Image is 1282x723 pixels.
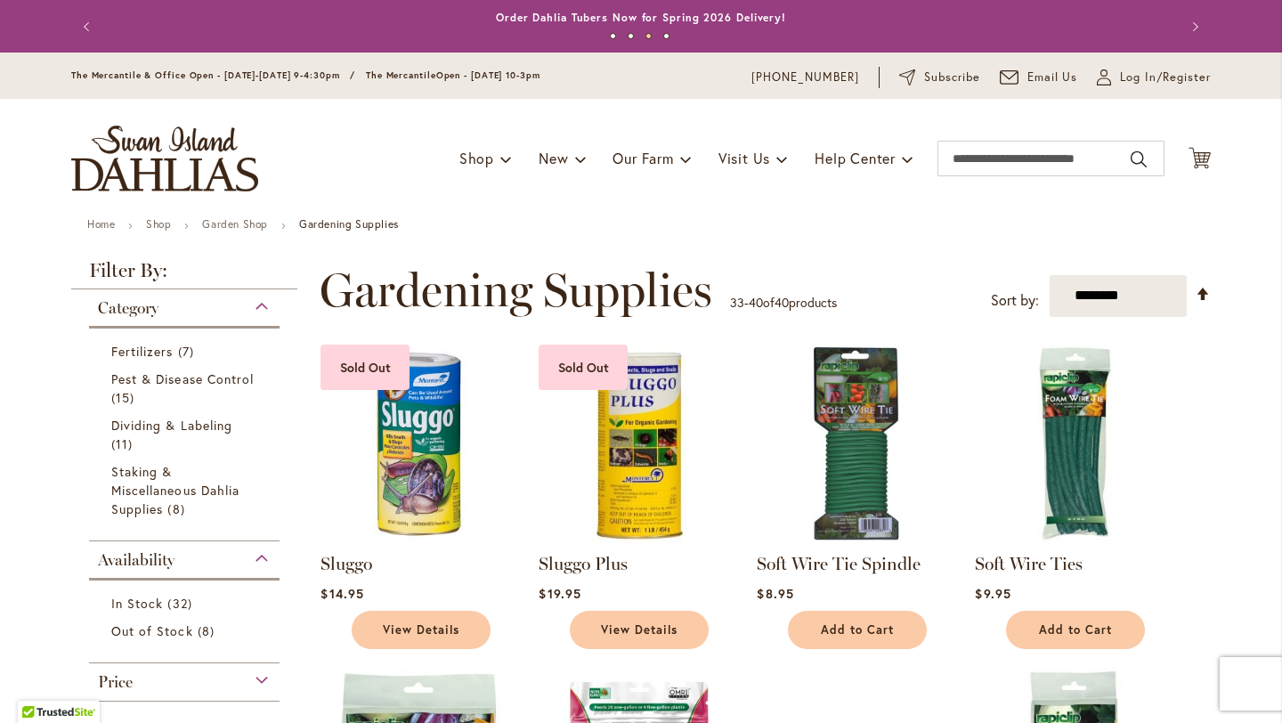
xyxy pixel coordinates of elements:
[496,11,786,24] a: Order Dahlia Tubers Now for Spring 2026 Delivery!
[539,553,628,574] a: Sluggo Plus
[111,463,239,517] span: Staking & Miscellaneous Dahlia Supplies
[975,345,1173,543] img: Soft Wire Ties
[1097,69,1211,86] a: Log In/Register
[899,69,980,86] a: Subscribe
[1120,69,1211,86] span: Log In/Register
[975,585,1010,602] span: $9.95
[459,149,494,167] span: Shop
[320,345,519,543] img: Sluggo
[788,611,927,649] button: Add to Cart
[352,611,491,649] a: View Details
[111,343,174,360] span: Fertilizers
[1175,9,1211,45] button: Next
[111,342,262,361] a: Fertilizers
[98,550,174,570] span: Availability
[320,345,410,390] div: Sold Out
[628,33,634,39] button: 2 of 4
[111,622,193,639] span: Out of Stock
[146,217,171,231] a: Shop
[1039,622,1112,638] span: Add to Cart
[570,611,709,649] a: View Details
[111,370,262,407] a: Pest &amp; Disease Control
[613,149,673,167] span: Our Farm
[718,149,770,167] span: Visit Us
[757,553,921,574] a: Soft Wire Tie Spindle
[167,500,189,518] span: 8
[111,370,254,387] span: Pest & Disease Control
[299,217,399,231] strong: Gardening Supplies
[111,595,163,612] span: In Stock
[1027,69,1078,86] span: Email Us
[98,672,133,692] span: Price
[13,660,63,710] iframe: Launch Accessibility Center
[111,416,262,453] a: Dividing &amp; Labeling
[601,622,678,638] span: View Details
[111,462,262,518] a: Staking &amp; Miscellaneous Dahlia Supplies
[436,69,540,81] span: Open - [DATE] 10-3pm
[757,345,955,543] img: Soft Wire Tie Spindle
[98,298,158,318] span: Category
[178,342,199,361] span: 7
[757,530,955,547] a: Soft Wire Tie Spindle
[991,284,1039,317] label: Sort by:
[821,622,894,638] span: Add to Cart
[539,345,628,390] div: Sold Out
[815,149,896,167] span: Help Center
[610,33,616,39] button: 1 of 4
[730,294,744,311] span: 33
[320,530,519,547] a: Sluggo Sold Out
[539,149,568,167] span: New
[198,621,219,640] span: 8
[167,594,196,613] span: 32
[539,345,737,543] img: Sluggo Plus
[645,33,652,39] button: 3 of 4
[71,126,258,191] a: store logo
[320,553,372,574] a: Sluggo
[111,388,139,407] span: 15
[71,9,107,45] button: Previous
[757,585,793,602] span: $8.95
[749,294,763,311] span: 40
[111,594,262,613] a: In Stock 32
[539,530,737,547] a: Sluggo Plus Sold Out
[975,553,1083,574] a: Soft Wire Ties
[663,33,669,39] button: 4 of 4
[202,217,268,231] a: Garden Shop
[730,288,837,317] p: - of products
[1000,69,1078,86] a: Email Us
[751,69,859,86] a: [PHONE_NUMBER]
[320,585,363,602] span: $14.95
[71,69,436,81] span: The Mercantile & Office Open - [DATE]-[DATE] 9-4:30pm / The Mercantile
[87,217,115,231] a: Home
[1006,611,1145,649] button: Add to Cart
[320,264,712,317] span: Gardening Supplies
[539,585,580,602] span: $19.95
[383,622,459,638] span: View Details
[975,530,1173,547] a: Soft Wire Ties
[111,417,232,434] span: Dividing & Labeling
[775,294,789,311] span: 40
[111,621,262,640] a: Out of Stock 8
[111,435,137,453] span: 11
[924,69,980,86] span: Subscribe
[71,261,297,289] strong: Filter By:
